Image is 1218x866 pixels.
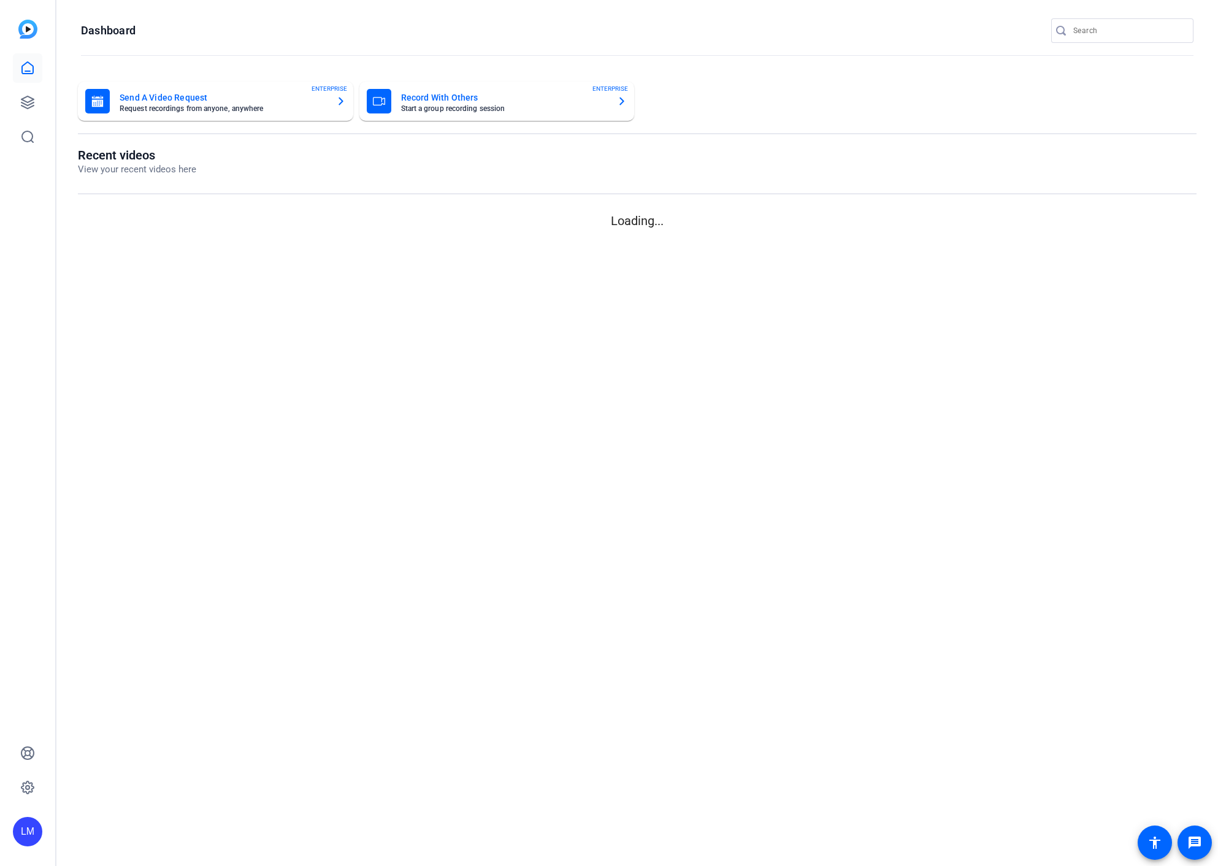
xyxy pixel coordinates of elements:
p: Loading... [78,212,1197,230]
span: ENTERPRISE [592,84,628,93]
mat-card-title: Send A Video Request [120,90,326,105]
p: View your recent videos here [78,163,196,177]
span: ENTERPRISE [312,84,347,93]
button: Record With OthersStart a group recording sessionENTERPRISE [359,82,635,121]
input: Search [1073,23,1184,38]
h1: Recent videos [78,148,196,163]
img: blue-gradient.svg [18,20,37,39]
mat-card-subtitle: Start a group recording session [401,105,608,112]
mat-card-title: Record With Others [401,90,608,105]
button: Send A Video RequestRequest recordings from anyone, anywhereENTERPRISE [78,82,353,121]
div: LM [13,817,42,846]
mat-icon: message [1187,835,1202,850]
mat-icon: accessibility [1147,835,1162,850]
mat-card-subtitle: Request recordings from anyone, anywhere [120,105,326,112]
h1: Dashboard [81,23,136,38]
